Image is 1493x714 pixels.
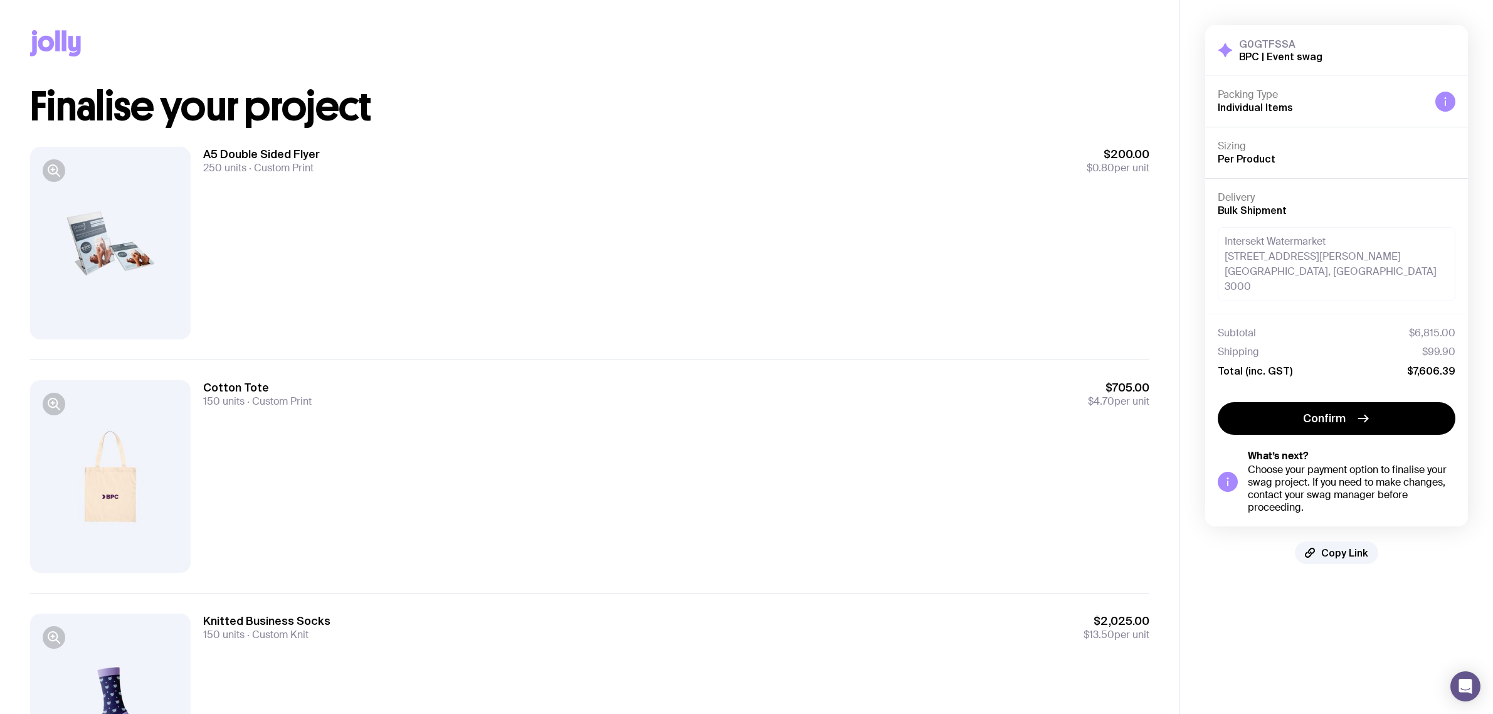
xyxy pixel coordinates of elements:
h3: A5 Double Sided Flyer [203,147,320,162]
span: Bulk Shipment [1218,205,1287,216]
span: $4.70 [1088,395,1114,408]
button: Copy Link [1295,541,1378,564]
span: $2,025.00 [1084,614,1149,629]
div: Choose your payment option to finalise your swag project. If you need to make changes, contact yo... [1248,464,1455,514]
span: $13.50 [1084,628,1114,641]
h1: Finalise your project [30,87,1149,127]
div: Open Intercom Messenger [1450,671,1480,701]
span: Copy Link [1321,546,1368,559]
span: $7,606.39 [1407,365,1455,377]
span: $0.80 [1087,161,1114,174]
h3: G0GTFSSA [1239,38,1322,50]
span: Per Product [1218,153,1275,164]
span: Custom Print [246,161,314,174]
span: $200.00 [1087,147,1149,162]
div: Intersekt Watermarket [STREET_ADDRESS][PERSON_NAME] [GEOGRAPHIC_DATA], [GEOGRAPHIC_DATA] 3000 [1218,227,1455,301]
span: per unit [1088,395,1149,408]
span: Individual Items [1218,102,1293,113]
h4: Packing Type [1218,88,1425,101]
button: Confirm [1218,402,1455,435]
span: 150 units [203,395,245,408]
span: Custom Print [245,395,312,408]
h5: What’s next? [1248,450,1455,462]
span: 150 units [203,628,245,641]
span: Shipping [1218,346,1259,358]
span: Confirm [1303,411,1346,426]
span: $705.00 [1088,380,1149,395]
span: Subtotal [1218,327,1256,339]
h4: Sizing [1218,140,1455,152]
span: 250 units [203,161,246,174]
span: $6,815.00 [1409,327,1455,339]
h3: Knitted Business Socks [203,614,330,629]
span: Custom Knit [245,628,309,641]
h4: Delivery [1218,191,1455,204]
span: per unit [1087,162,1149,174]
h3: Cotton Tote [203,380,312,395]
span: Total (inc. GST) [1218,365,1292,377]
h2: BPC | Event swag [1239,50,1322,63]
span: $99.90 [1422,346,1455,358]
span: per unit [1084,629,1149,641]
